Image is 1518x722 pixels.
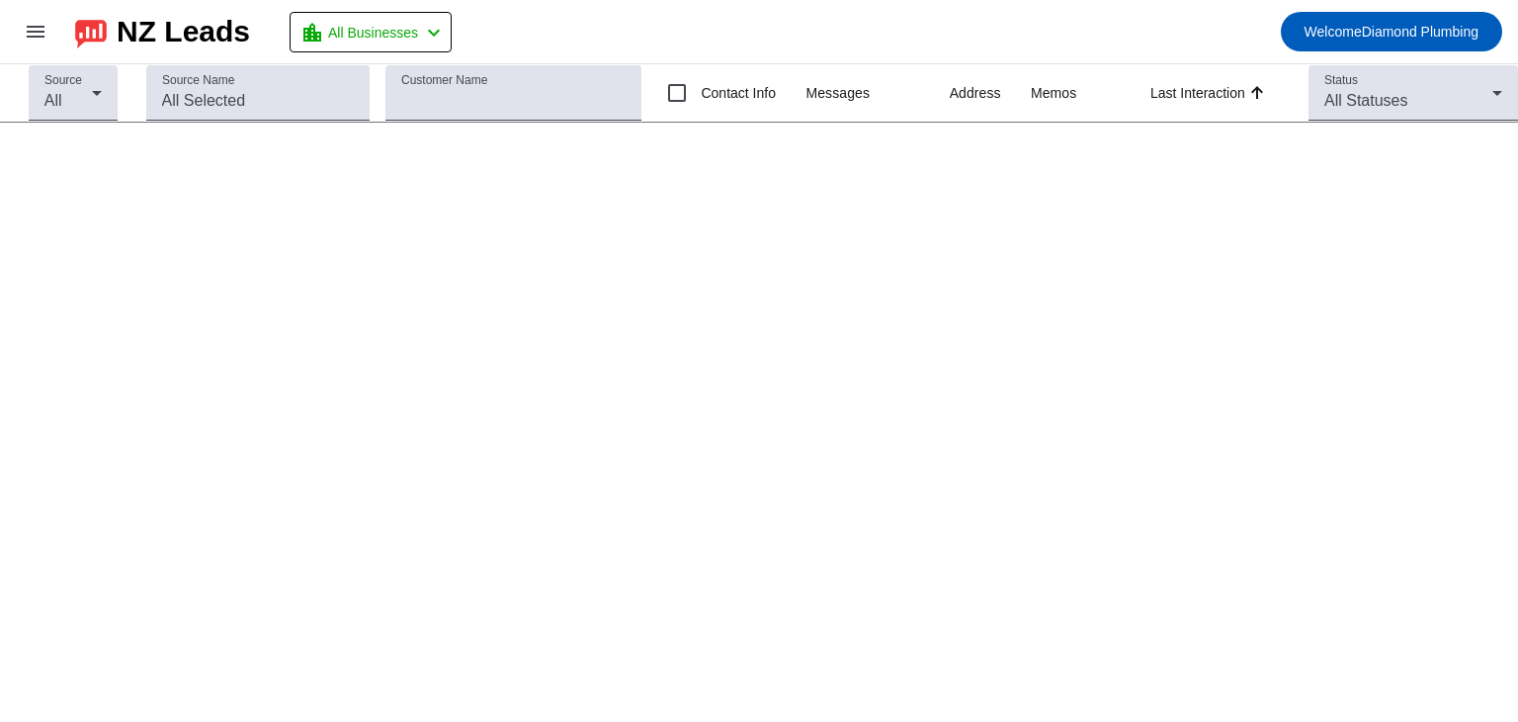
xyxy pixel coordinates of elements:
[44,74,82,87] mat-label: Source
[1150,83,1245,103] div: Last Interaction
[422,21,446,45] mat-icon: chevron_left
[1324,92,1407,109] span: All Statuses
[697,83,776,103] label: Contact Info
[805,64,949,123] th: Messages
[1281,12,1502,51] button: WelcomeDiamond Plumbing
[950,64,1031,123] th: Address
[162,89,354,113] input: All Selected
[75,15,107,48] img: logo
[328,19,418,46] span: All Businesses
[290,12,452,52] button: All Businesses
[162,74,234,87] mat-label: Source Name
[1305,24,1362,40] span: Welcome
[1324,74,1358,87] mat-label: Status
[24,20,47,44] mat-icon: menu
[401,74,487,87] mat-label: Customer Name
[44,92,62,109] span: All
[1305,18,1478,45] span: Diamond Plumbing
[1031,64,1150,123] th: Memos
[300,21,324,45] mat-icon: location_city
[117,18,250,45] div: NZ Leads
